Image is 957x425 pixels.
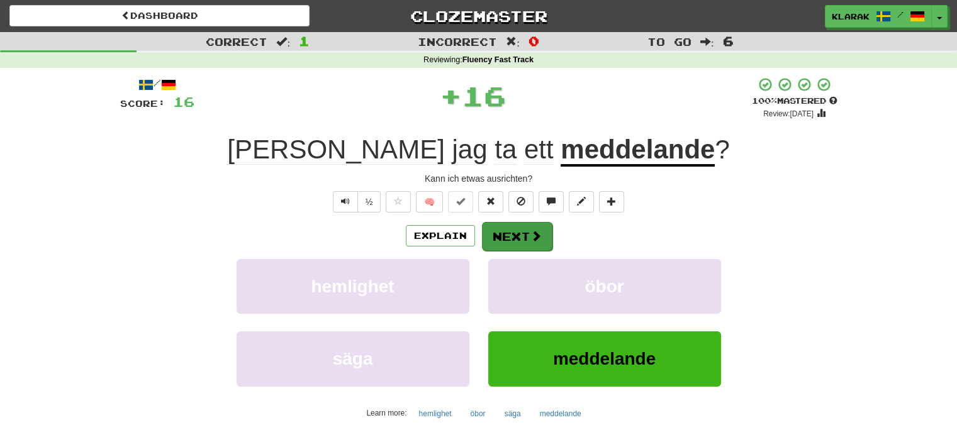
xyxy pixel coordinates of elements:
[448,191,473,213] button: Set this sentence to 100% Mastered (alt+m)
[237,331,469,386] button: säga
[416,191,443,213] button: 🧠
[715,135,729,164] span: ?
[333,349,373,368] span: säga
[553,349,656,368] span: meddelande
[120,98,165,109] span: Score:
[386,191,411,213] button: Favorite sentence (alt+f)
[227,135,444,165] span: [PERSON_NAME]
[508,191,534,213] button: Ignore sentence (alt+i)
[647,35,691,48] span: To go
[506,36,520,47] span: :
[357,191,381,213] button: ½
[752,96,837,107] div: Mastered
[533,404,588,423] button: meddelande
[237,259,469,314] button: hemlighet
[897,10,904,19] span: /
[440,77,462,114] span: +
[524,135,554,165] span: ett
[495,135,517,165] span: ta
[173,94,194,109] span: 16
[700,36,714,47] span: :
[462,55,534,64] strong: Fluency Fast Track
[299,33,310,48] span: 1
[464,404,493,423] button: öbor
[498,404,528,423] button: säga
[599,191,624,213] button: Add to collection (alt+a)
[488,331,721,386] button: meddelande
[311,277,394,296] span: hemlighet
[569,191,594,213] button: Edit sentence (alt+d)
[763,109,814,118] small: Review: [DATE]
[418,35,497,48] span: Incorrect
[482,222,552,251] button: Next
[9,5,310,26] a: Dashboard
[452,135,487,165] span: jag
[539,191,564,213] button: Discuss sentence (alt+u)
[206,35,267,48] span: Correct
[120,172,837,185] div: Kann ich etwas ausrichten?
[366,409,406,417] small: Learn more:
[723,33,734,48] span: 6
[488,259,721,314] button: öbor
[585,277,624,296] span: öbor
[561,135,715,167] u: meddelande
[330,191,381,213] div: Text-to-speech controls
[411,404,458,423] button: hemlighet
[529,33,539,48] span: 0
[120,77,194,92] div: /
[832,11,870,22] span: KLARAK
[825,5,932,28] a: KLARAK /
[478,191,503,213] button: Reset to 0% Mastered (alt+r)
[333,191,358,213] button: Play sentence audio (ctl+space)
[752,96,777,106] span: 100 %
[276,36,290,47] span: :
[406,225,475,246] button: Explain
[462,80,506,111] span: 16
[328,5,629,27] a: Clozemaster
